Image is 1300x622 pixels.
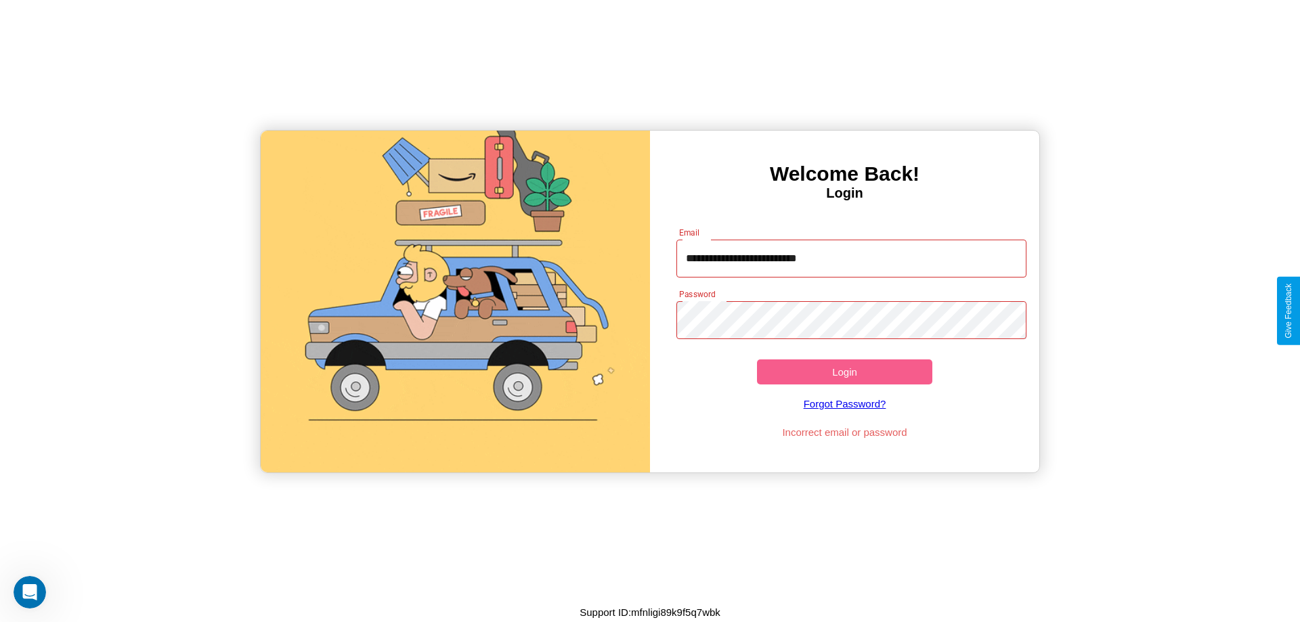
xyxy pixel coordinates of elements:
[670,423,1020,441] p: Incorrect email or password
[757,359,932,384] button: Login
[14,576,46,608] iframe: Intercom live chat
[650,162,1039,185] h3: Welcome Back!
[679,227,700,238] label: Email
[580,603,720,621] p: Support ID: mfnligi89k9f5q7wbk
[679,288,715,300] label: Password
[650,185,1039,201] h4: Login
[261,131,650,472] img: gif
[1284,284,1293,338] div: Give Feedback
[670,384,1020,423] a: Forgot Password?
